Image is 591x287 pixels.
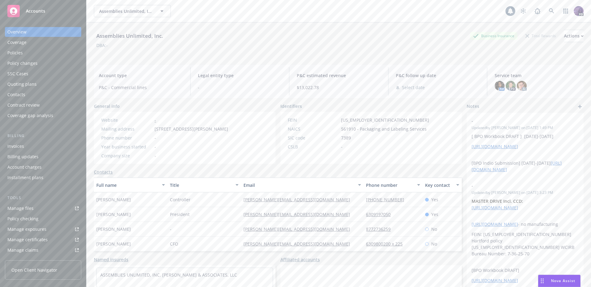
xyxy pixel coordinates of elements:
[560,5,572,17] a: Switch app
[5,48,81,58] a: Policies
[431,241,437,247] span: No
[243,241,355,247] a: [PERSON_NAME][EMAIL_ADDRESS][DOMAIN_NAME]
[467,103,479,110] span: Notes
[5,195,81,201] div: Tools
[531,5,544,17] a: Report a Bug
[341,117,429,123] span: [US_EMPLOYER_IDENTIFICATION_NUMBER]
[341,143,343,150] span: -
[96,182,158,188] div: Full name
[288,135,339,141] div: SIC code
[5,100,81,110] a: Contract review
[366,226,396,232] a: 8772736259
[538,275,581,287] button: Nova Assist
[431,226,437,232] span: No
[431,196,438,203] span: Yes
[7,235,48,245] div: Manage certificates
[288,143,339,150] div: CSLB
[5,245,81,255] a: Manage claims
[423,178,462,192] button: Key contact
[366,211,396,217] a: 6309197050
[5,224,81,234] a: Manage exposures
[5,133,81,139] div: Billing
[472,143,518,149] a: [URL][DOMAIN_NAME]
[170,226,171,232] span: -
[198,84,282,91] span: -
[5,152,81,162] a: Billing updates
[100,272,237,278] a: ASSEMBLIES UNLIMITED, INC. [PERSON_NAME] & ASSOCIATES, LLC
[551,278,575,283] span: Nova Assist
[431,211,438,218] span: Yes
[517,81,527,91] img: photo
[7,37,26,47] div: Coverage
[5,90,81,100] a: Contacts
[94,169,113,175] a: Contacts
[472,125,579,131] span: Updated by [PERSON_NAME] on [DATE] 1:49 PM
[5,58,81,68] a: Policy changes
[7,69,28,79] div: SSC Cases
[341,126,427,132] span: 561910 - Packaging and Labeling Services
[243,197,355,202] a: [PERSON_NAME][EMAIL_ADDRESS][DOMAIN_NAME]
[467,113,584,178] div: -Updatedby [PERSON_NAME] on [DATE] 1:49 PM[ BPO Workbook DRAFT ] [DATE]-[DATE][URL][DOMAIN_NAME] ...
[167,178,241,192] button: Title
[101,143,152,150] div: Year business started
[7,90,25,100] div: Contacts
[506,81,516,91] img: photo
[155,143,156,150] span: -
[94,32,166,40] div: Assemblies Unlimited, Inc.
[155,135,156,141] span: -
[7,214,38,224] div: Policy checking
[198,72,282,79] span: Legal entity type
[7,203,34,213] div: Manage files
[470,32,517,40] div: Business Insurance
[241,178,364,192] button: Email
[545,5,558,17] a: Search
[26,9,45,14] span: Accounts
[7,245,38,255] div: Manage claims
[7,141,24,151] div: Invoices
[96,211,131,218] span: [PERSON_NAME]
[7,152,38,162] div: Billing updates
[472,277,518,283] a: [URL][DOMAIN_NAME]
[297,84,381,91] span: $13,022.78
[5,235,81,245] a: Manage certificates
[364,178,422,192] button: Phone number
[396,72,480,79] span: P&C follow up date
[7,48,23,58] div: Policies
[402,84,425,91] span: Select date
[170,196,191,203] span: Controller
[517,5,529,17] a: Stop snowing
[5,173,81,183] a: Installment plans
[288,126,339,132] div: NAICS
[472,221,518,227] a: [URL][DOMAIN_NAME]
[472,190,579,195] span: Updated by [PERSON_NAME] on [DATE] 3:23 PM
[101,135,152,141] div: Phone number
[495,81,505,91] img: photo
[101,117,152,123] div: Website
[96,196,131,203] span: [PERSON_NAME]
[472,160,579,173] p: [BPO Indio Submission] [DATE]-[DATE]
[155,152,156,159] span: -
[94,5,171,17] button: Assemblies Unlimited, Inc.
[366,197,409,202] a: [PHONE_NUMBER]
[574,6,584,16] img: photo
[101,126,152,132] div: Mailing address
[472,231,579,257] p: FEIN: [US_EMPLOYER_IDENTIFICATION_NUMBER] Hartford policy [US_EMPLOYER_IDENTIFICATION_NUMBER] WCI...
[96,241,131,247] span: [PERSON_NAME]
[5,162,81,172] a: Account charges
[155,126,228,132] span: [STREET_ADDRESS][PERSON_NAME]
[495,72,579,79] span: Service team
[7,162,42,172] div: Account charges
[170,211,190,218] span: President
[538,275,546,287] div: Drag to move
[5,27,81,37] a: Overview
[243,226,355,232] a: [PERSON_NAME][EMAIL_ADDRESS][DOMAIN_NAME]
[7,58,38,68] div: Policy changes
[155,117,156,123] a: -
[5,69,81,79] a: SSC Cases
[472,198,523,204] strong: MASTER DRIVE Incl. CCD:
[366,241,408,247] a: 6309800200 x 225
[288,117,339,123] div: FEIN
[5,203,81,213] a: Manage files
[7,100,40,110] div: Contract review
[5,79,81,89] a: Quoting plans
